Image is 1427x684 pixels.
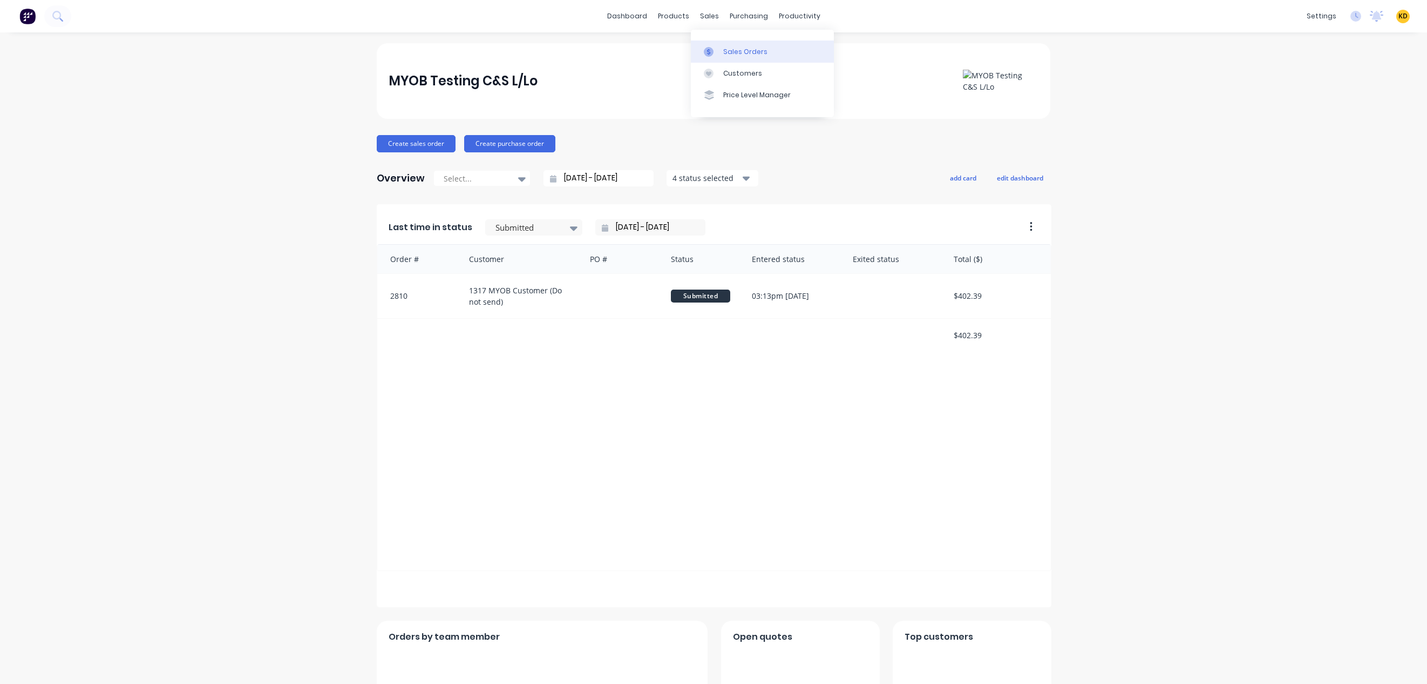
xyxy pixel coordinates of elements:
[943,319,1051,352] div: $402.39
[458,245,580,273] div: Customer
[389,631,500,643] span: Orders by team member
[741,245,842,273] div: Entered status
[608,219,701,236] input: Filter by date
[842,245,943,273] div: Exited status
[667,170,758,186] button: 4 status selected
[691,63,834,84] a: Customers
[660,245,741,273] div: Status
[990,171,1050,185] button: edit dashboard
[671,290,730,303] span: Submitted
[691,84,834,106] a: Price Level Manager
[377,167,425,189] div: Overview
[943,245,1051,273] div: Total ($)
[389,221,472,234] span: Last time in status
[943,171,983,185] button: add card
[464,135,555,152] button: Create purchase order
[19,8,36,24] img: Factory
[723,47,767,57] div: Sales Orders
[1301,8,1342,24] div: settings
[741,274,842,318] div: 03:13pm [DATE]
[963,70,1038,92] img: MYOB Testing C&S L/Lo
[695,8,724,24] div: sales
[602,8,653,24] a: dashboard
[943,274,1051,318] div: $402.39
[1398,11,1408,21] span: KD
[773,8,826,24] div: productivity
[905,631,973,643] span: Top customers
[389,70,538,92] div: MYOB Testing C&S L/Lo
[653,8,695,24] div: products
[579,245,660,273] div: PO #
[377,245,458,273] div: Order #
[458,274,580,318] div: 1317 MYOB Customer (Do not send)
[377,135,456,152] button: Create sales order
[691,41,834,62] a: Sales Orders
[377,274,458,318] div: 2810
[723,90,791,100] div: Price Level Manager
[724,8,773,24] div: purchasing
[672,172,740,184] div: 4 status selected
[733,631,792,643] span: Open quotes
[723,69,762,78] div: Customers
